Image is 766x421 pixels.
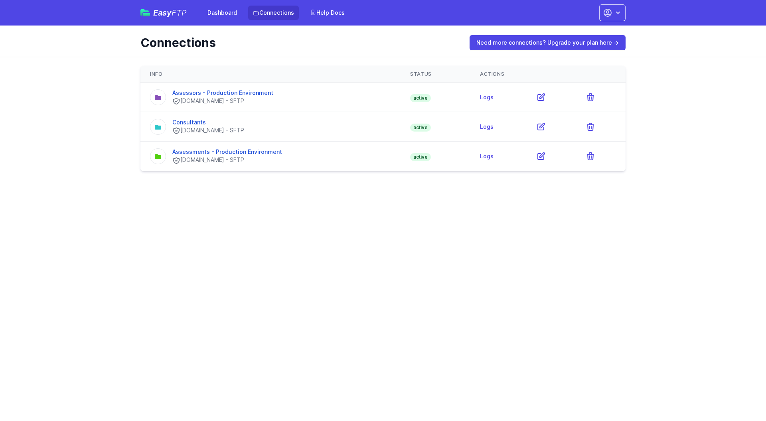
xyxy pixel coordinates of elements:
a: EasyFTP [140,9,187,17]
a: Dashboard [203,6,242,20]
a: Need more connections? Upgrade your plan here → [470,35,626,50]
span: active [410,153,431,161]
a: Logs [480,94,494,100]
a: Assessors - Production Environment [172,89,273,96]
div: [DOMAIN_NAME] - SFTP [172,156,282,164]
img: easyftp_logo.png [140,9,150,16]
a: Consultants [172,119,206,126]
h1: Connections [140,35,458,50]
div: [DOMAIN_NAME] - SFTP [172,97,273,105]
a: Help Docs [305,6,349,20]
th: Actions [470,66,626,83]
a: Logs [480,123,494,130]
a: Assessments - Production Environment [172,148,282,155]
a: Connections [248,6,299,20]
span: Easy [153,9,187,17]
span: active [410,94,431,102]
span: active [410,124,431,132]
span: FTP [172,8,187,18]
a: Logs [480,153,494,159]
th: Info [140,66,401,83]
th: Status [401,66,470,83]
div: [DOMAIN_NAME] - SFTP [172,126,244,135]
